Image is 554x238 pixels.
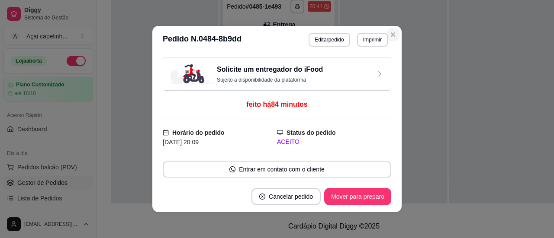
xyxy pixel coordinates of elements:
span: desktop [277,130,283,136]
button: Close [386,28,400,41]
button: close-circleCancelar pedido [251,188,321,205]
h3: Pedido N. 0484-8b9dd [163,33,242,47]
span: [DATE] 20:09 [163,139,199,146]
span: whats-app [229,166,235,172]
div: ACEITO [277,137,391,146]
strong: Status do pedido [287,129,336,136]
img: delivery-image [170,64,213,83]
button: whats-appEntrar em contato com o cliente [163,161,391,178]
p: Sujeito a disponibilidade da plataforma [217,76,323,83]
span: calendar [163,130,169,136]
button: Editarpedido [309,33,350,47]
span: feito há 84 minutos [246,101,307,108]
h3: Solicite um entregador do iFood [217,64,323,75]
span: close-circle [259,194,265,200]
strong: Horário do pedido [172,129,225,136]
button: Mover para preparo [324,188,391,205]
button: Imprimir [357,33,388,47]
